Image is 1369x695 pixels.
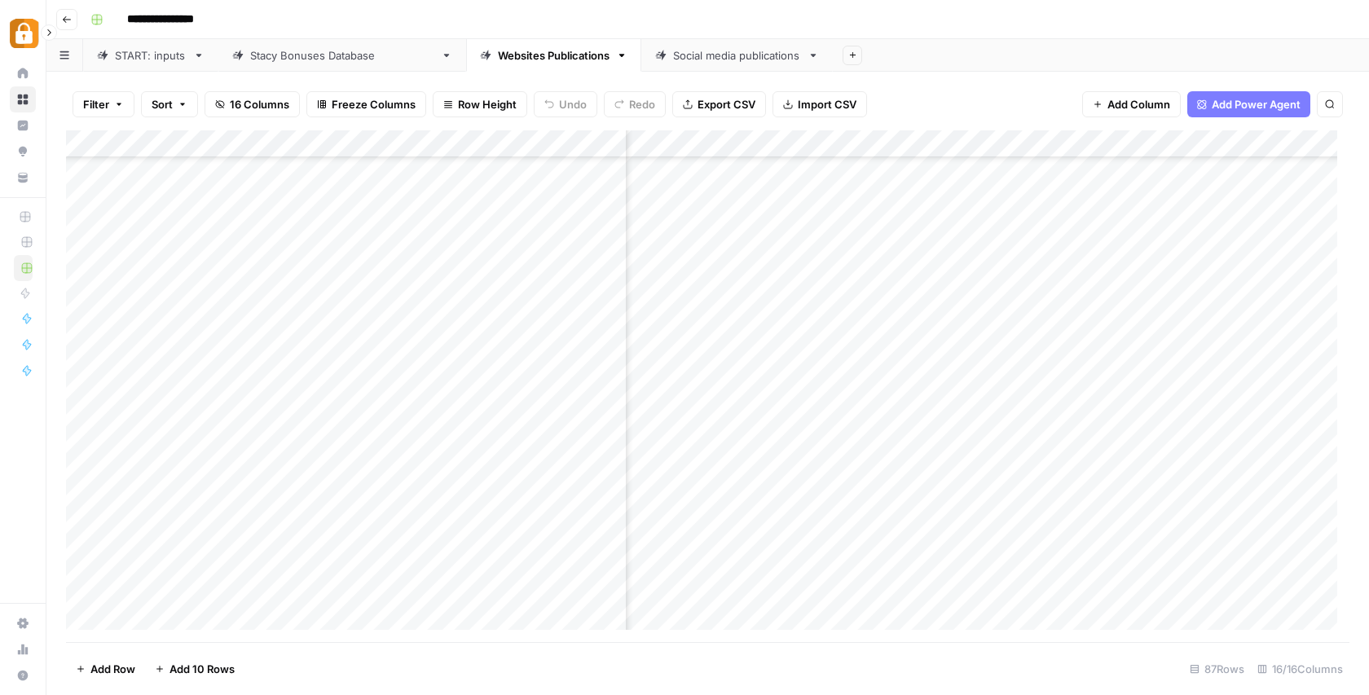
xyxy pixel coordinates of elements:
div: [PERSON_NAME] Bonuses Database [250,47,434,64]
button: Sort [141,91,198,117]
a: Home [10,60,36,86]
button: 16 Columns [205,91,300,117]
span: Freeze Columns [332,96,416,112]
button: Help + Support [10,662,36,688]
button: Row Height [433,91,527,117]
div: Websites Publications [498,47,610,64]
div: START: inputs [115,47,187,64]
span: Redo [629,96,655,112]
span: Add Column [1107,96,1170,112]
button: Export CSV [672,91,766,117]
a: Usage [10,636,36,662]
span: Import CSV [798,96,856,112]
img: Adzz Logo [10,19,39,48]
a: Browse [10,86,36,112]
a: Settings [10,610,36,636]
span: Filter [83,96,109,112]
a: Websites Publications [466,39,641,72]
div: 87 Rows [1183,656,1251,682]
span: Undo [559,96,587,112]
a: Your Data [10,165,36,191]
button: Undo [534,91,597,117]
button: Freeze Columns [306,91,426,117]
a: Opportunities [10,139,36,165]
button: Add Row [66,656,145,682]
span: Add 10 Rows [169,661,235,677]
button: Filter [73,91,134,117]
button: Add 10 Rows [145,656,244,682]
div: Social media publications [673,47,801,64]
span: 16 Columns [230,96,289,112]
a: START: inputs [83,39,218,72]
button: Add Power Agent [1187,91,1310,117]
a: Social media publications [641,39,833,72]
span: Sort [152,96,173,112]
button: Add Column [1082,91,1181,117]
button: Redo [604,91,666,117]
button: Workspace: Adzz [10,13,36,54]
button: Import CSV [773,91,867,117]
a: Insights [10,112,36,139]
span: Row Height [458,96,517,112]
a: [PERSON_NAME] Bonuses Database [218,39,466,72]
div: 16/16 Columns [1251,656,1349,682]
span: Add Row [90,661,135,677]
span: Export CSV [698,96,755,112]
span: Add Power Agent [1212,96,1301,112]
